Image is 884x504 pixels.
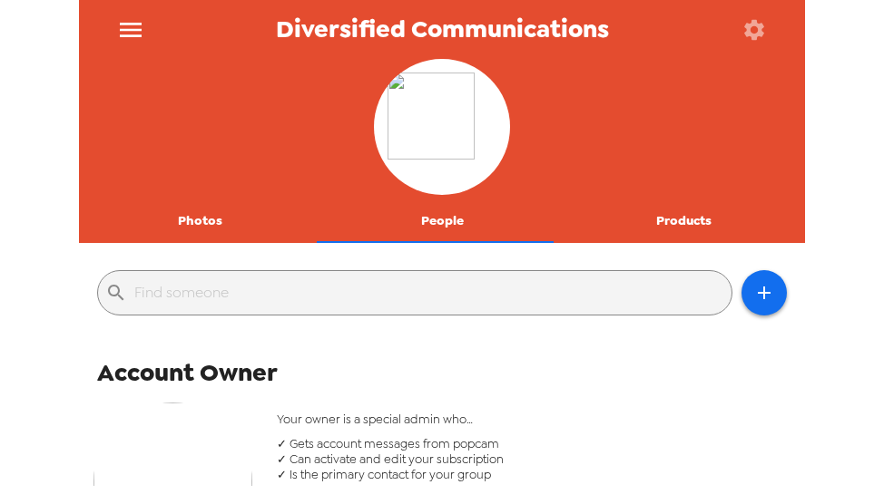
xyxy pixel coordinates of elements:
span: ✓ Can activate and edit your subscription [277,451,788,467]
button: People [321,199,564,243]
span: ✓ Is the primary contact for your group [277,467,788,482]
span: Your owner is a special admin who… [277,412,788,427]
span: ✓ Gets account messages from popcam [277,436,788,451]
input: Find someone [134,278,724,307]
span: Diversified Communications [276,17,609,42]
button: Photos [79,199,321,243]
button: Products [563,199,805,243]
img: org logo [388,73,496,181]
span: Account Owner [97,356,278,389]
